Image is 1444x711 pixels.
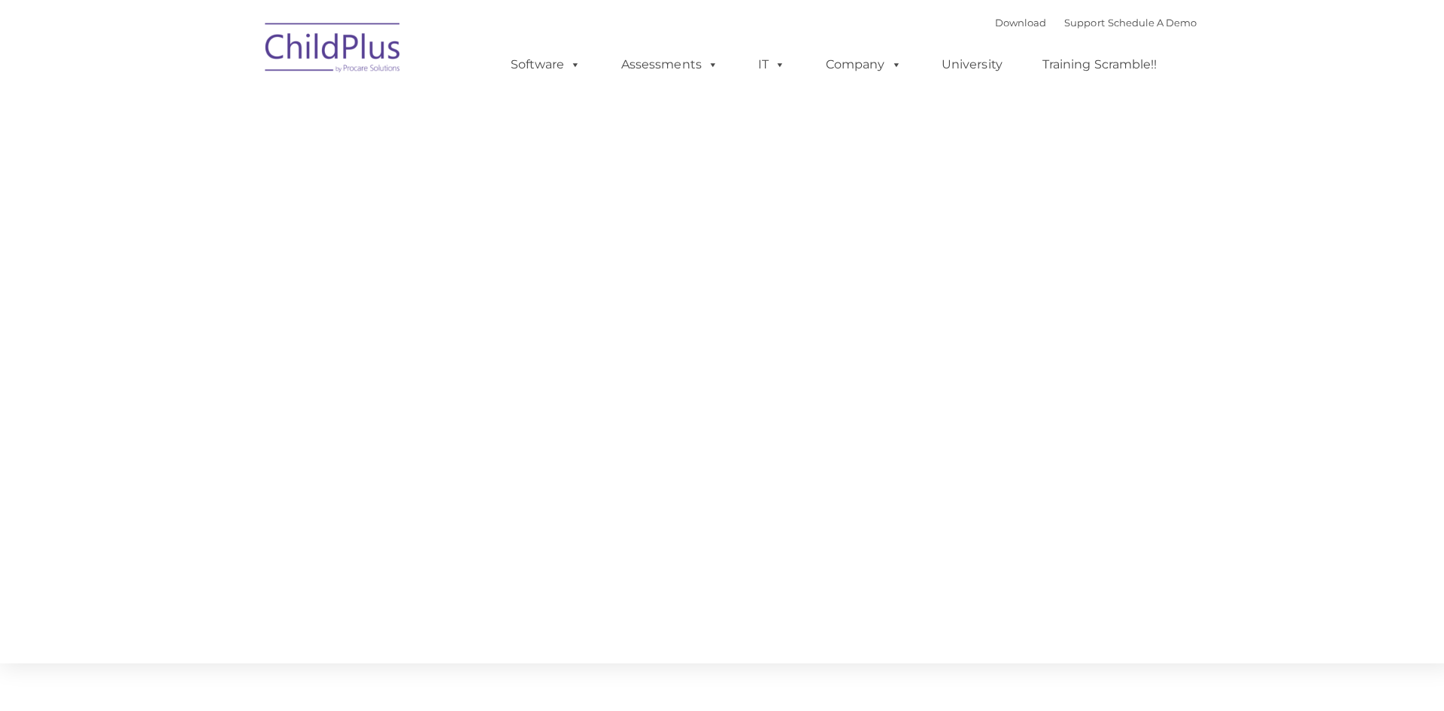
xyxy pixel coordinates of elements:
a: Software [492,49,592,79]
a: University [920,49,1010,79]
a: Support [1057,17,1097,29]
a: Schedule A Demo [1100,17,1188,29]
img: ChildPlus by Procare Solutions [256,12,406,87]
a: Company [805,49,910,79]
a: IT [738,49,795,79]
a: Download [987,17,1039,29]
font: | [987,17,1188,29]
a: Assessments [602,49,728,79]
a: Training Scramble!! [1020,49,1163,79]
